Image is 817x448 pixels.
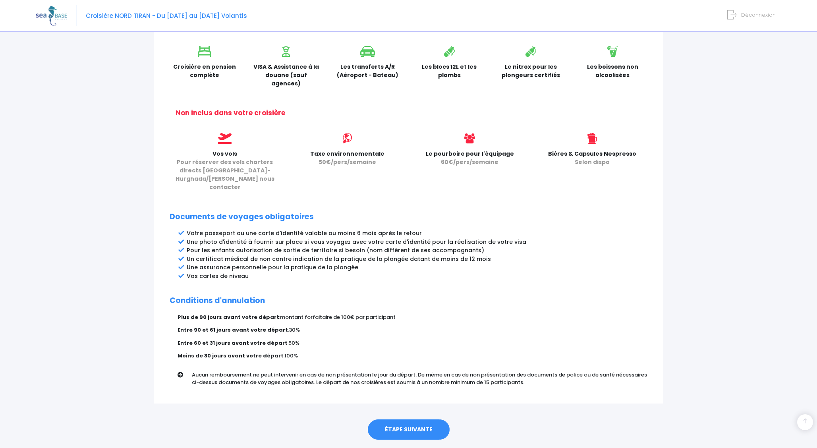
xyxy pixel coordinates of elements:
[288,339,299,347] span: 50%
[537,150,647,166] p: Bières & Capsules Nespresso
[292,150,402,166] p: Taxe environnementale
[575,158,610,166] span: Selon dispo
[192,371,653,386] p: Aucun remboursement ne peut intervenir en cas de non présentation le jour du départ. De même en c...
[170,63,239,79] p: Croisière en pension complète
[178,339,647,347] p: :
[218,133,232,144] img: icon_vols.svg
[741,11,776,19] span: Déconnexion
[178,352,647,360] p: :
[170,296,647,305] h2: Conditions d'annulation
[319,158,376,166] span: 50€/pers/semaine
[187,272,647,280] li: Vos cartes de niveau
[578,63,648,79] p: Les boissons non alcoolisées
[176,158,274,191] span: Pour réserver des vols charters directs [GEOGRAPHIC_DATA]-Hurghada/[PERSON_NAME] nous contacter
[170,212,647,222] h2: Documents de voyages obligatoires
[176,109,647,117] h2: Non inclus dans votre croisière
[187,255,647,263] li: Un certificat médical de non contre indication de la pratique de la plongée datant de moins de 12...
[368,419,450,440] a: ÉTAPE SUIVANTE
[282,46,290,57] img: icon_visa.svg
[280,313,396,321] span: montant forfaitaire de 100€ par participant
[464,133,475,144] img: icon_users@2x.png
[187,238,647,246] li: Une photo d'identité à fournir sur place si vous voyagez avec votre carte d'identité pour la réal...
[178,313,647,321] p: :
[496,63,566,79] p: Le nitrox pour les plongeurs certifiés
[198,46,211,57] img: icon_lit.svg
[444,46,455,57] img: icon_bouteille.svg
[178,326,647,334] p: :
[251,63,321,88] p: VISA & Assistance à la douane (sauf agences)
[607,46,618,57] img: icon_boisson.svg
[178,339,288,347] strong: Entre 60 et 31 jours avant votre départ
[170,150,280,191] p: Vos vols
[415,150,525,166] p: Le pourboire pour l'équipage
[178,313,279,321] strong: Plus de 90 jours avant votre départ
[587,133,597,144] img: icon_biere.svg
[284,352,298,359] span: 100%
[415,63,485,79] p: Les blocs 12L et les plombs
[360,46,375,57] img: icon_voiture.svg
[86,12,247,20] span: Croisière NORD TIRAN - Du [DATE] au [DATE] Volantis
[441,158,498,166] span: 60€/pers/semaine
[333,63,403,79] p: Les transferts A/R (Aéroport - Bateau)
[342,133,353,144] img: icon_environment.svg
[187,246,647,255] li: Pour les enfants autorisation de sortie de territoire si besoin (nom différent de ses accompagnants)
[187,229,647,238] li: Votre passeport ou une carte d'identité valable au moins 6 mois après le retour
[289,326,300,334] span: 30%
[525,46,536,57] img: icon_bouteille.svg
[187,263,647,272] li: Une assurance personnelle pour la pratique de la plongée
[178,352,284,359] strong: Moins de 30 jours avant votre départ
[178,326,288,334] strong: Entre 90 et 61 jours avant votre départ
